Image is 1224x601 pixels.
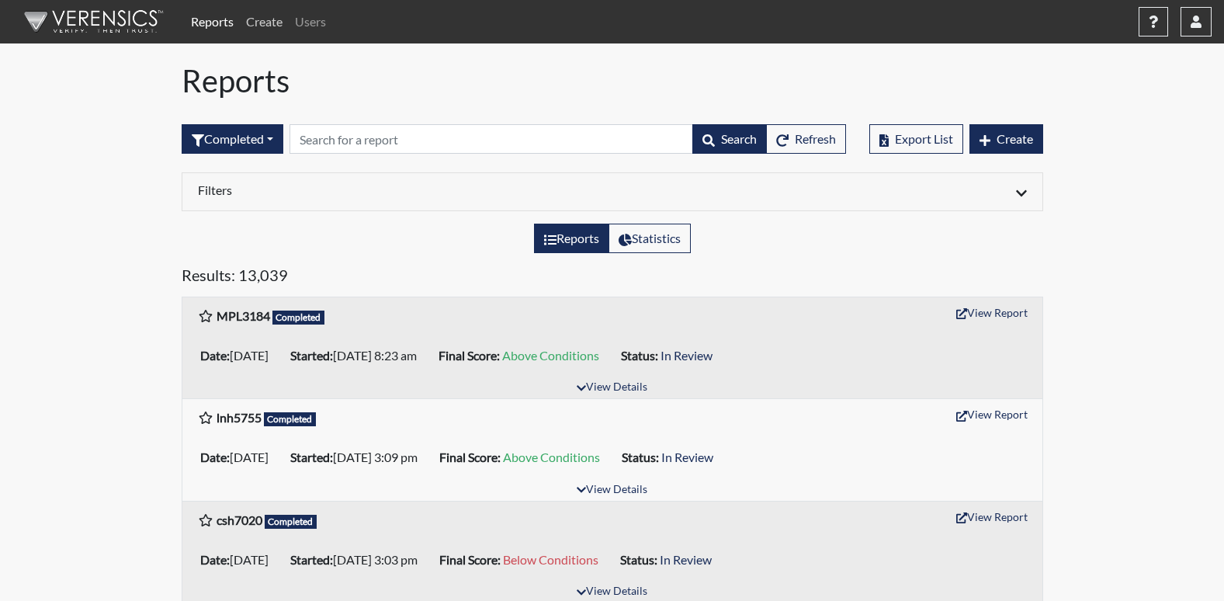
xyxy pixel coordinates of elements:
li: [DATE] [194,445,284,470]
div: Filter by interview status [182,124,283,154]
span: Refresh [795,131,836,146]
span: Above Conditions [503,450,600,464]
b: Started: [290,348,333,363]
span: In Review [661,450,713,464]
span: Completed [265,515,317,529]
b: csh7020 [217,512,262,527]
button: Refresh [766,124,846,154]
button: Search [692,124,767,154]
label: View the list of reports [534,224,609,253]
div: Click to expand/collapse filters [186,182,1038,201]
span: Create [997,131,1033,146]
h5: Results: 13,039 [182,266,1043,290]
span: Below Conditions [503,552,598,567]
input: Search by Registration ID, Interview Number, or Investigation Name. [290,124,693,154]
span: Completed [264,412,317,426]
li: [DATE] [194,547,284,572]
b: Date: [200,552,230,567]
button: Create [969,124,1043,154]
button: Completed [182,124,283,154]
li: [DATE] 3:09 pm [284,445,433,470]
li: [DATE] [194,343,284,368]
span: Search [721,131,757,146]
span: Completed [272,311,325,325]
a: Users [289,6,332,37]
span: Above Conditions [502,348,599,363]
b: Date: [200,348,230,363]
b: MPL3184 [217,308,270,323]
b: Final Score: [439,348,500,363]
button: View Report [949,402,1035,426]
label: View statistics about completed interviews [609,224,691,253]
h1: Reports [182,62,1043,99]
b: Final Score: [439,552,501,567]
b: Started: [290,450,333,464]
b: Date: [200,450,230,464]
button: View Details [570,480,654,501]
button: View Report [949,505,1035,529]
a: Create [240,6,289,37]
b: Status: [622,450,659,464]
li: [DATE] 8:23 am [284,343,432,368]
button: View Report [949,300,1035,325]
b: lnh5755 [217,410,262,425]
li: [DATE] 3:03 pm [284,547,433,572]
span: In Review [660,552,712,567]
button: Export List [869,124,963,154]
span: In Review [661,348,713,363]
b: Final Score: [439,450,501,464]
button: View Details [570,377,654,398]
b: Status: [620,552,657,567]
h6: Filters [198,182,601,197]
b: Status: [621,348,658,363]
span: Export List [895,131,953,146]
b: Started: [290,552,333,567]
a: Reports [185,6,240,37]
